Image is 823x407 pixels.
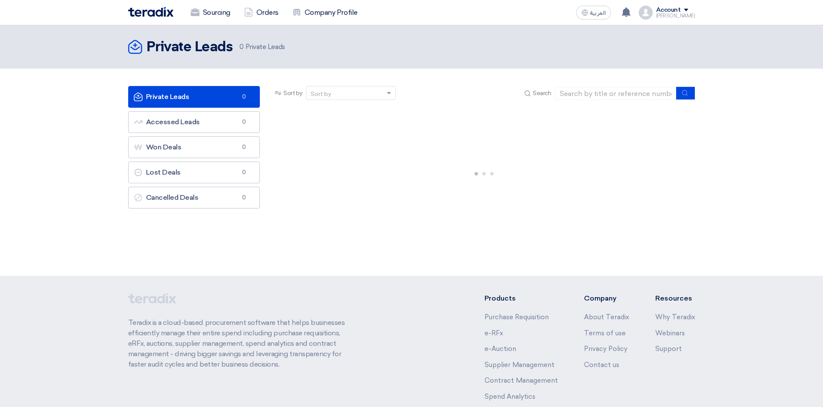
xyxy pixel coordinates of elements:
div: [PERSON_NAME] [656,13,695,18]
input: Search by title or reference number [555,87,677,100]
a: Terms of use [584,329,626,337]
a: Purchase Requisition [485,313,549,321]
div: Account [656,7,681,14]
a: Support [655,345,682,353]
a: e-Auction [485,345,516,353]
a: Supplier Management [485,361,554,369]
h2: Private Leads [146,39,233,56]
a: Accessed Leads0 [128,111,260,133]
span: Sort by [283,89,302,98]
a: Won Deals0 [128,136,260,158]
a: Spend Analytics [485,393,535,400]
a: Cancelled Deals0 [128,187,260,208]
a: Company Profile [285,3,365,22]
a: Why Teradix [655,313,695,321]
a: Contract Management [485,377,558,384]
a: Orders [237,3,285,22]
span: 0 [239,118,249,126]
p: Teradix is a cloud-based procurement software that helps businesses efficiently manage their enti... [128,318,355,370]
span: 0 [239,43,244,51]
span: 0 [239,143,249,152]
a: e-RFx [485,329,503,337]
span: 0 [239,193,249,202]
li: Company [584,293,629,304]
span: 0 [239,93,249,101]
button: العربية [576,6,611,20]
img: Teradix logo [128,7,173,17]
li: Products [485,293,558,304]
span: Search [533,89,551,98]
span: 0 [239,168,249,177]
a: Lost Deals0 [128,162,260,183]
a: Contact us [584,361,619,369]
img: profile_test.png [639,6,653,20]
li: Resources [655,293,695,304]
a: About Teradix [584,313,629,321]
span: Private Leads [239,42,285,52]
span: العربية [590,10,606,16]
a: Sourcing [184,3,237,22]
a: Webinars [655,329,685,337]
div: Sort by [311,89,331,99]
a: Privacy Policy [584,345,627,353]
a: Private Leads0 [128,86,260,108]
